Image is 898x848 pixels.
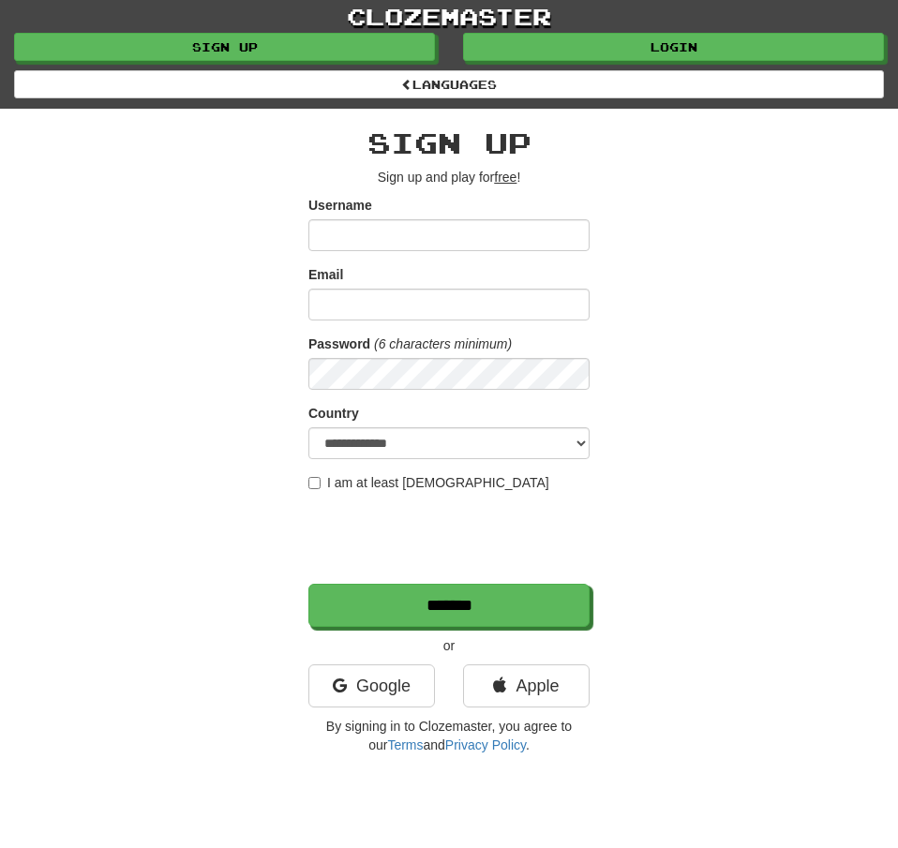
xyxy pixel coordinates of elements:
label: Email [308,265,343,284]
label: Username [308,196,372,215]
p: By signing in to Clozemaster, you agree to our and . [308,717,590,754]
u: free [494,170,516,185]
label: Password [308,335,370,353]
h2: Sign up [308,127,590,158]
a: Privacy Policy [445,737,526,752]
p: Sign up and play for ! [308,168,590,186]
label: Country [308,404,359,423]
em: (6 characters minimum) [374,336,512,351]
a: Sign up [14,33,435,61]
a: Languages [14,70,884,98]
label: I am at least [DEMOGRAPHIC_DATA] [308,473,549,492]
iframe: reCAPTCHA [308,501,593,574]
p: or [308,636,590,655]
input: I am at least [DEMOGRAPHIC_DATA] [308,477,321,489]
a: Google [308,664,435,707]
a: Apple [463,664,590,707]
a: Terms [387,737,423,752]
a: Login [463,33,884,61]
